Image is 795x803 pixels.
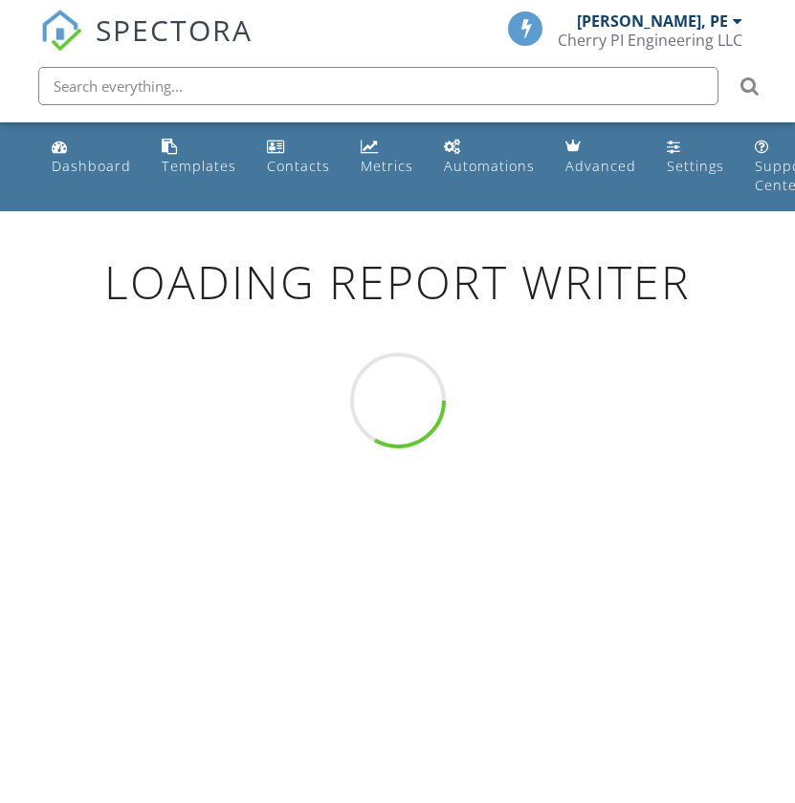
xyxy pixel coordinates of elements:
div: [PERSON_NAME], PE [577,11,728,31]
a: SPECTORA [40,26,253,66]
a: Templates [154,130,244,184]
div: Settings [667,157,724,175]
img: The Best Home Inspection Software - Spectora [40,10,82,52]
a: Metrics [353,130,421,184]
div: Dashboard [52,157,131,175]
a: Automations (Basic) [436,130,542,184]
a: Dashboard [44,130,139,184]
span: SPECTORA [96,10,253,50]
input: Search everything... [38,67,718,105]
a: Advanced [558,130,644,184]
div: Templates [162,157,236,175]
div: Advanced [565,157,636,175]
div: Metrics [361,157,413,175]
div: Cherry PI Engineering LLC [558,31,742,50]
div: Automations [444,157,535,175]
a: Settings [659,130,732,184]
a: Contacts [259,130,338,184]
div: Contacts [267,157,330,175]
